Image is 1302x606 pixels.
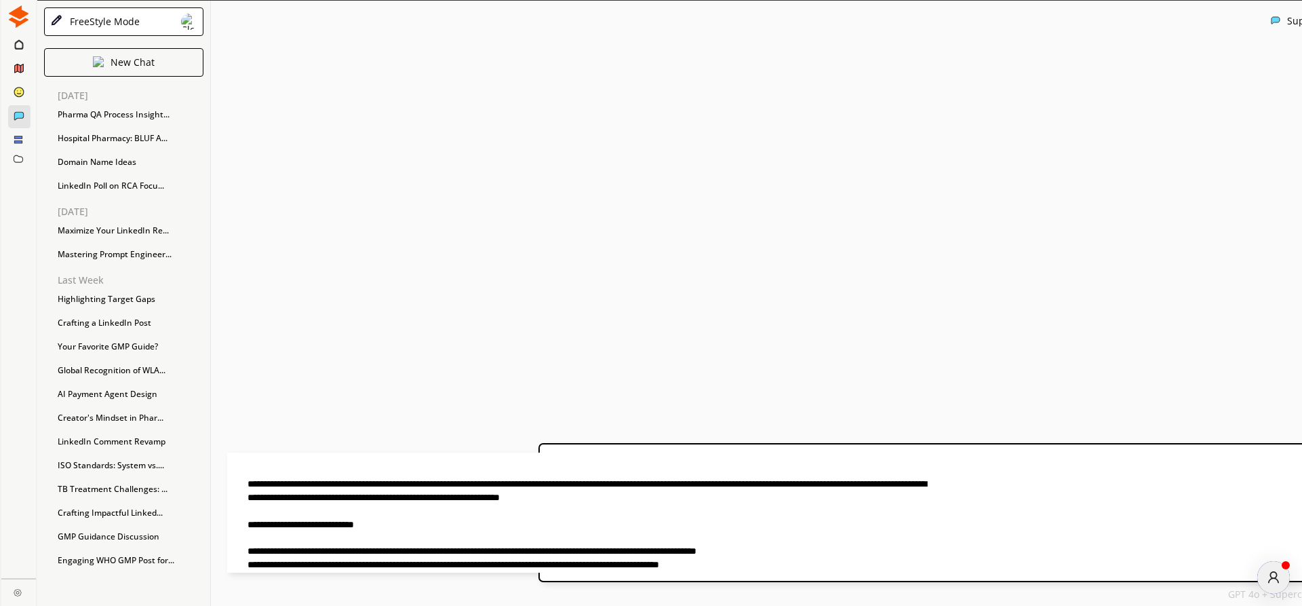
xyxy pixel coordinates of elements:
[51,384,210,404] div: AI Payment Agent Design
[51,503,210,523] div: Crafting Impactful Linked...
[51,550,210,571] div: Engaging WHO GMP Post for...
[51,176,210,196] div: LinkedIn Poll on RCA Focu...
[51,128,210,149] div: Hospital Pharmacy: BLUF A...
[51,408,210,428] div: Creator's Mindset in Phar...
[51,432,210,452] div: LinkedIn Comment Revamp
[51,337,210,357] div: Your Favorite GMP Guide?
[58,206,210,217] p: [DATE]
[51,289,210,309] div: Highlighting Target Gaps
[51,152,210,172] div: Domain Name Ideas
[51,479,210,499] div: TB Treatment Challenges: ...
[1257,561,1290,594] button: atlas-launcher
[181,14,197,30] img: Close
[93,56,104,67] img: Close
[51,244,210,265] div: Mastering Prompt Engineer...
[7,5,30,28] img: Close
[51,455,210,476] div: ISO Standards: System vs....
[51,360,210,381] div: Global Recognition of WLA...
[58,90,210,101] p: [DATE]
[1271,16,1280,25] img: Close
[51,221,210,241] div: Maximize Your LinkedIn Re...
[50,15,62,27] img: Close
[111,57,155,68] p: New Chat
[51,527,210,547] div: GMP Guidance Discussion
[14,588,22,596] img: Close
[1257,561,1290,594] div: atlas-message-author-avatar
[1,579,36,603] a: Close
[51,313,210,333] div: Crafting a LinkedIn Post
[51,105,210,125] div: Pharma QA Process Insight...
[58,275,210,286] p: Last Week
[65,16,140,27] div: FreeStyle Mode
